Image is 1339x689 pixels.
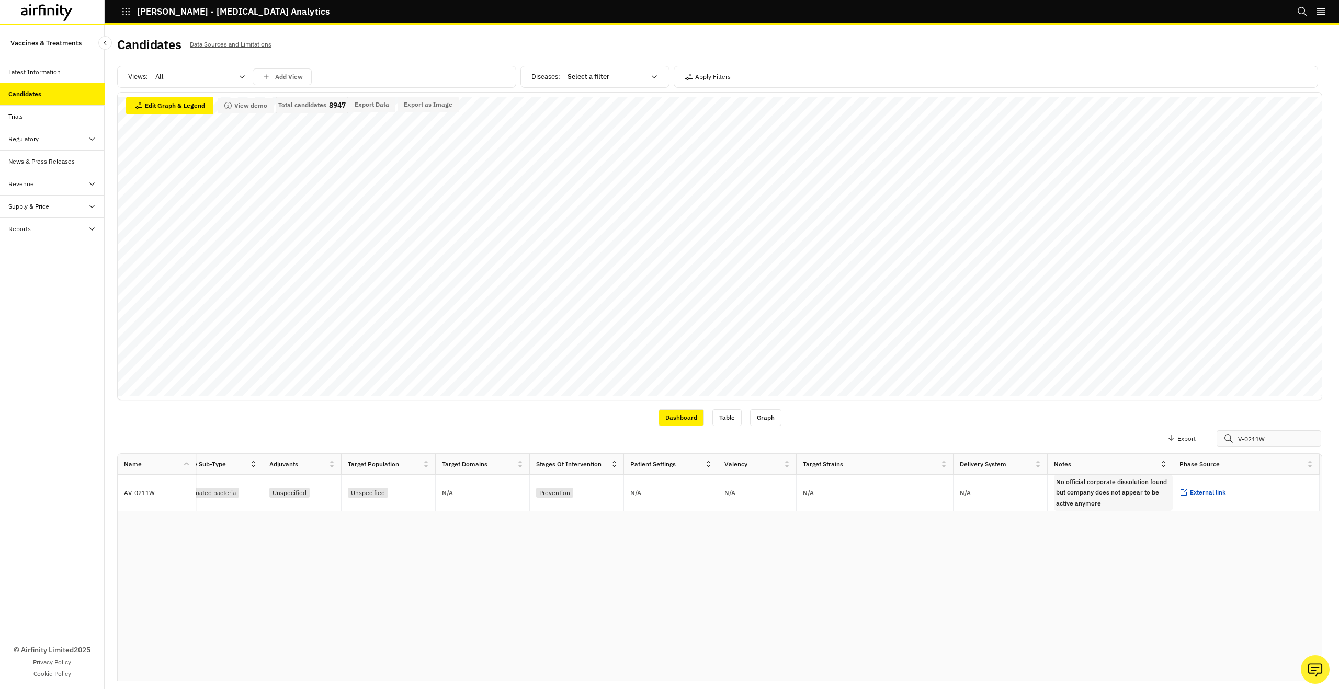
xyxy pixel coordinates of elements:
[8,179,34,189] div: Revenue
[750,409,781,426] div: Graph
[685,68,731,85] button: Apply Filters
[1054,460,1071,469] div: Notes
[278,101,326,109] p: Total candidates
[137,7,330,16] p: [PERSON_NAME] - [MEDICAL_DATA] Analytics
[803,460,843,469] div: Target Strains
[1217,430,1321,447] input: Search
[1179,488,1226,497] a: External link
[128,68,312,85] div: Views:
[348,488,388,498] div: Unspecified
[1167,430,1196,447] button: Export
[659,409,704,426] div: Dashboard
[398,97,459,112] button: Export as Image
[536,488,573,498] div: Prevention
[8,89,41,99] div: Candidates
[348,97,395,112] button: Export Data
[1297,3,1308,20] button: Search
[1056,478,1168,507] p: No official corporate dissolution found but company does not appear to be active anymore
[14,645,90,656] p: © Airfinity Limited 2025
[124,460,142,469] div: Name
[348,460,399,469] div: Target Population
[117,37,181,52] h2: Candidates
[275,73,303,81] p: Add View
[218,98,274,113] button: View demo
[724,460,747,469] div: Valency
[8,134,39,144] div: Regulatory
[98,36,112,50] button: Close Sidebar
[442,460,487,469] div: Target Domains
[630,460,676,469] div: Patient Settings
[165,488,239,498] div: Live attenuated bacteria
[8,157,75,166] div: News & Press Releases
[8,202,49,211] div: Supply & Price
[8,224,31,234] div: Reports
[724,490,735,496] p: N/A
[253,68,312,85] button: save changes
[269,460,298,469] div: Adjuvants
[124,488,196,498] p: AV-0211W
[531,68,665,85] div: Diseases :
[1190,488,1226,496] span: External link
[121,3,330,20] button: [PERSON_NAME] - [MEDICAL_DATA] Analytics
[329,101,346,109] p: 8947
[10,33,82,53] p: Vaccines & Treatments
[33,658,71,667] a: Privacy Policy
[190,39,271,50] p: Data Sources and Limitations
[8,112,23,121] div: Trials
[960,490,971,496] p: N/A
[8,67,61,77] div: Latest Information
[803,490,814,496] p: N/A
[630,490,641,496] p: N/A
[33,669,71,679] a: Cookie Policy
[269,488,310,498] div: Unspecified
[536,460,602,469] div: Stages of Intervention
[126,97,213,114] button: Edit Graph & Legend
[960,460,1006,469] div: Delivery System
[1179,460,1220,469] div: Phase Source
[442,490,453,496] p: N/A
[1177,435,1196,442] p: Export
[712,409,742,426] div: Table
[1301,655,1330,684] button: Ask our analysts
